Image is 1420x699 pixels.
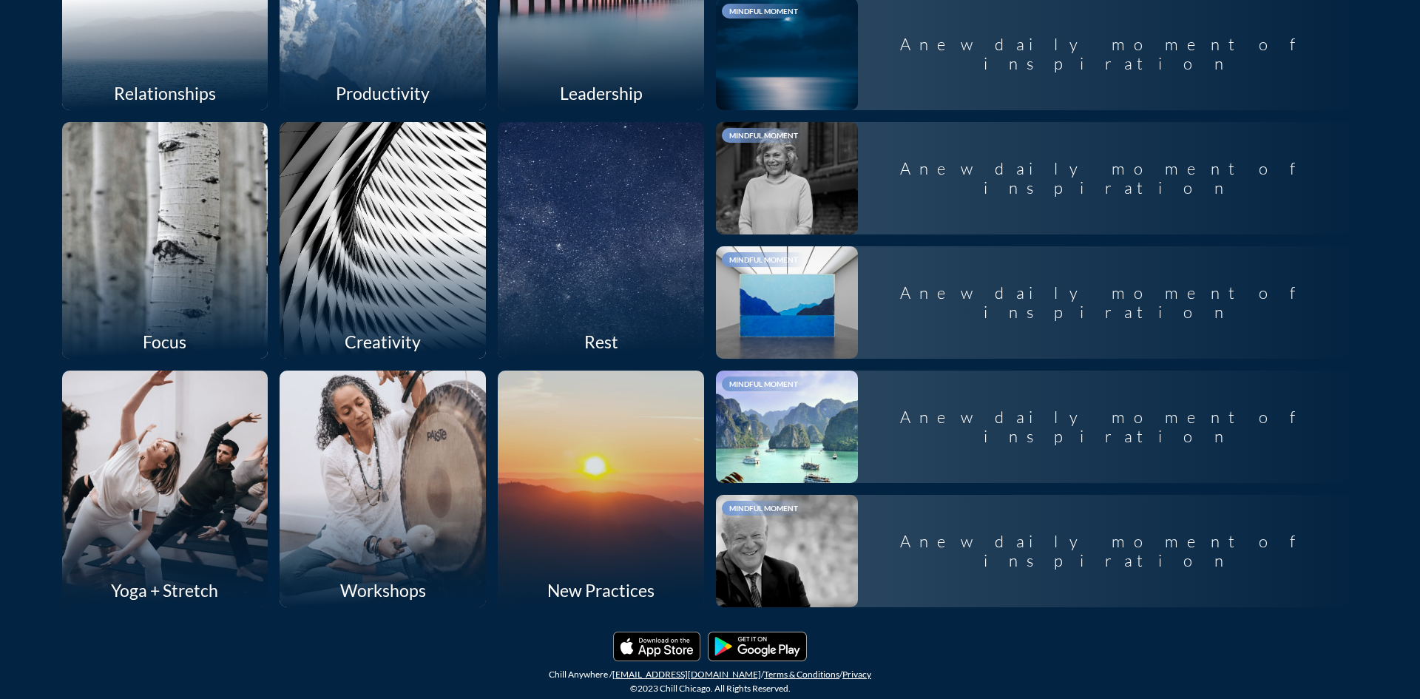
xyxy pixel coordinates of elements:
[729,131,798,140] span: Mindful Moment
[858,271,1359,334] div: A new daily moment of inspiration
[708,632,807,661] img: Playmarket
[280,325,486,359] div: Creativity
[729,379,798,388] span: Mindful Moment
[280,76,486,110] div: Productivity
[62,76,268,110] div: Relationships
[498,76,704,110] div: Leadership
[613,632,700,661] img: Applestore
[612,669,761,680] a: [EMAIL_ADDRESS][DOMAIN_NAME]
[62,325,268,359] div: Focus
[858,396,1359,459] div: A new daily moment of inspiration
[858,147,1359,210] div: A new daily moment of inspiration
[729,255,798,264] span: Mindful Moment
[280,573,486,607] div: Workshops
[729,7,798,16] span: Mindful Moment
[4,667,1416,695] div: Chill Anywhere / / / ©2023 Chill Chicago. All Rights Reserved.
[858,520,1359,583] div: A new daily moment of inspiration
[729,504,798,513] span: Mindful Moment
[498,573,704,607] div: New Practices
[62,573,268,607] div: Yoga + Stretch
[764,669,839,680] a: Terms & Conditions
[498,325,704,359] div: Rest
[858,23,1359,86] div: A new daily moment of inspiration
[842,669,871,680] a: Privacy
